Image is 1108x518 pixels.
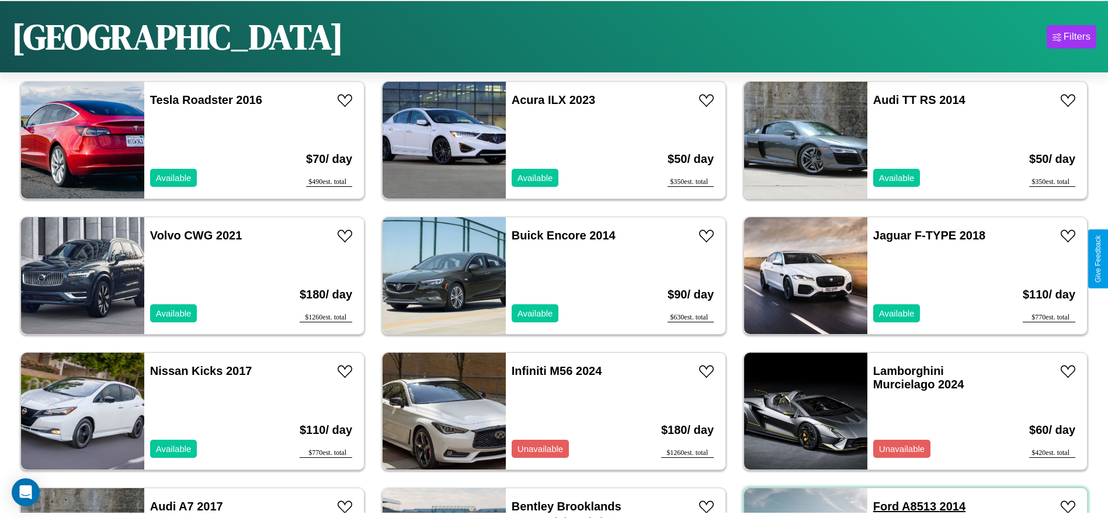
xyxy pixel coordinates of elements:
[873,500,965,513] a: Ford A8513 2014
[156,305,192,321] p: Available
[156,441,192,457] p: Available
[156,170,192,186] p: Available
[12,478,40,506] div: Open Intercom Messenger
[512,229,616,242] a: Buick Encore 2014
[668,276,714,313] h3: $ 90 / day
[517,305,553,321] p: Available
[300,449,352,458] div: $ 770 est. total
[150,229,242,242] a: Volvo CWG 2021
[512,364,602,377] a: Infiniti M56 2024
[517,170,553,186] p: Available
[879,170,915,186] p: Available
[150,93,262,106] a: Tesla Roadster 2016
[873,93,965,106] a: Audi TT RS 2014
[661,412,714,449] h3: $ 180 / day
[1029,178,1075,187] div: $ 350 est. total
[512,93,595,106] a: Acura ILX 2023
[668,178,714,187] div: $ 350 est. total
[150,364,252,377] a: Nissan Kicks 2017
[1029,141,1075,178] h3: $ 50 / day
[879,305,915,321] p: Available
[517,441,563,457] p: Unavailable
[668,313,714,322] div: $ 630 est. total
[1064,31,1090,43] div: Filters
[306,141,352,178] h3: $ 70 / day
[668,141,714,178] h3: $ 50 / day
[300,313,352,322] div: $ 1260 est. total
[1047,25,1096,48] button: Filters
[661,449,714,458] div: $ 1260 est. total
[306,178,352,187] div: $ 490 est. total
[12,13,343,61] h1: [GEOGRAPHIC_DATA]
[1029,449,1075,458] div: $ 420 est. total
[873,364,964,391] a: Lamborghini Murcielago 2024
[1023,313,1075,322] div: $ 770 est. total
[1094,235,1102,283] div: Give Feedback
[300,412,352,449] h3: $ 110 / day
[300,276,352,313] h3: $ 180 / day
[879,441,925,457] p: Unavailable
[150,500,223,513] a: Audi A7 2017
[873,229,985,242] a: Jaguar F-TYPE 2018
[1029,412,1075,449] h3: $ 60 / day
[1023,276,1075,313] h3: $ 110 / day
